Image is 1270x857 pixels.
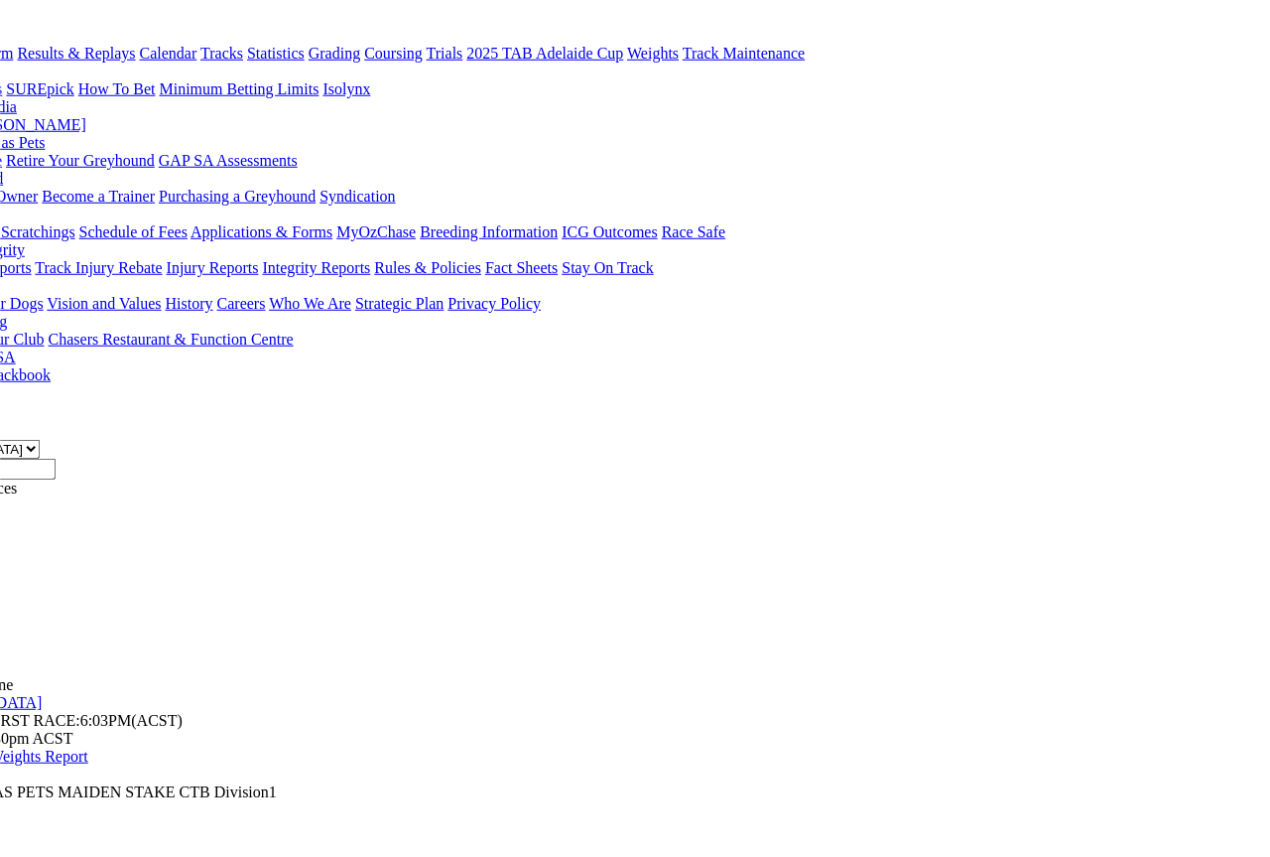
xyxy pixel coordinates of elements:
[485,259,558,276] a: Fact Sheets
[683,45,805,62] a: Track Maintenance
[159,188,316,205] a: Purchasing a Greyhound
[336,223,416,240] a: MyOzChase
[190,223,332,240] a: Applications & Forms
[420,223,558,240] a: Breeding Information
[364,45,423,62] a: Coursing
[661,223,724,240] a: Race Safe
[309,45,360,62] a: Grading
[42,188,155,205] a: Become a Trainer
[78,223,187,240] a: Schedule of Fees
[374,259,481,276] a: Rules & Policies
[6,80,73,97] a: SUREpick
[166,259,258,276] a: Injury Reports
[627,45,679,62] a: Weights
[562,223,657,240] a: ICG Outcomes
[165,295,212,312] a: History
[269,295,351,312] a: Who We Are
[322,80,370,97] a: Isolynx
[48,331,293,348] a: Chasers Restaurant & Function Centre
[47,295,161,312] a: Vision and Values
[159,152,298,169] a: GAP SA Assessments
[562,259,653,276] a: Stay On Track
[216,295,265,312] a: Careers
[6,152,155,169] a: Retire Your Greyhound
[447,295,541,312] a: Privacy Policy
[139,45,196,62] a: Calendar
[426,45,462,62] a: Trials
[78,80,156,97] a: How To Bet
[17,45,135,62] a: Results & Replays
[355,295,444,312] a: Strategic Plan
[159,80,318,97] a: Minimum Betting Limits
[200,45,243,62] a: Tracks
[247,45,305,62] a: Statistics
[262,259,370,276] a: Integrity Reports
[35,259,162,276] a: Track Injury Rebate
[319,188,395,205] a: Syndication
[466,45,623,62] a: 2025 TAB Adelaide Cup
